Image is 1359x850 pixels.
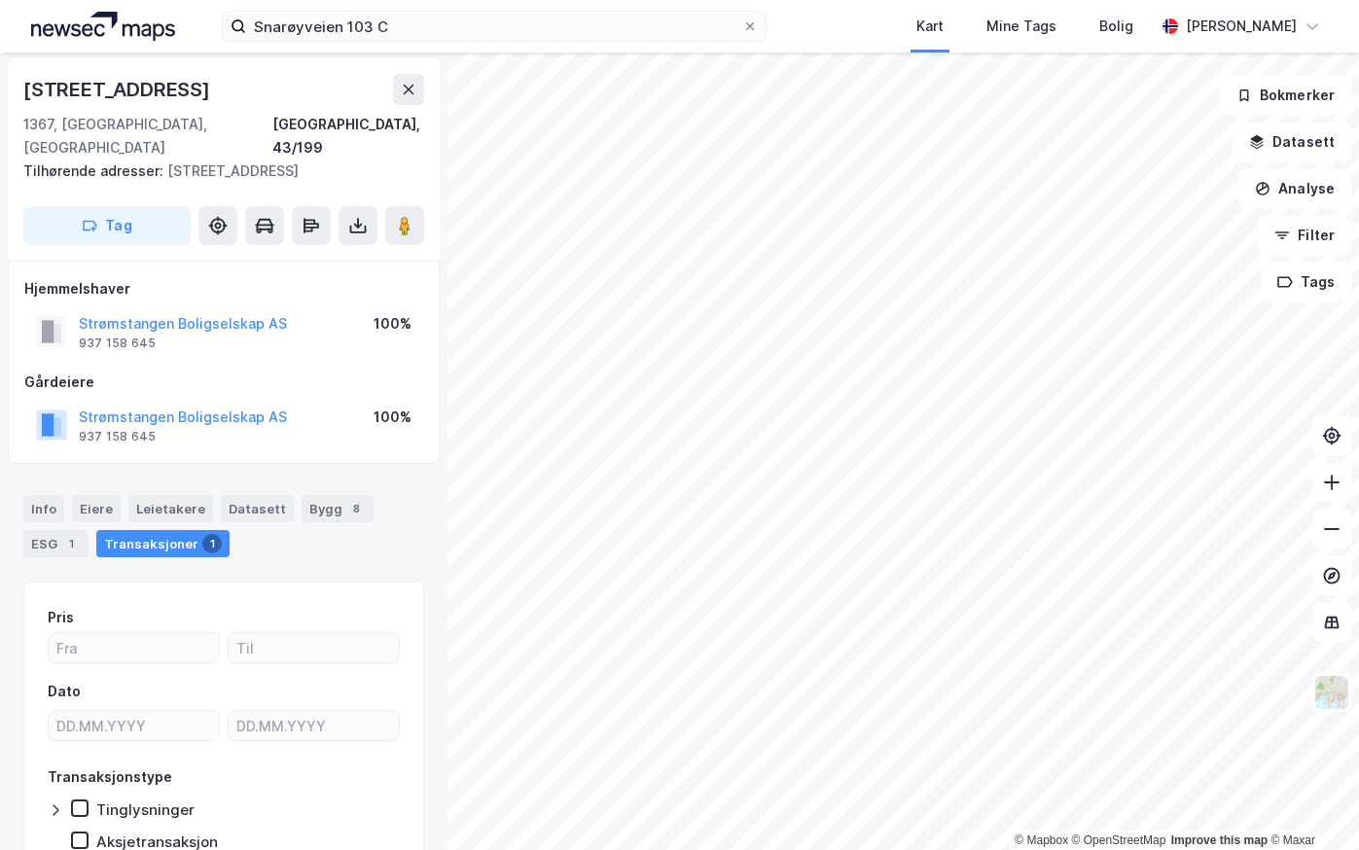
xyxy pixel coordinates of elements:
[1220,76,1351,115] button: Bokmerker
[1233,123,1351,161] button: Datasett
[1238,169,1351,208] button: Analyse
[49,711,219,740] input: DD.MM.YYYY
[23,159,409,183] div: [STREET_ADDRESS]
[246,12,742,41] input: Søk på adresse, matrikkel, gårdeiere, leietakere eller personer
[31,12,175,41] img: logo.a4113a55bc3d86da70a041830d287a7e.svg
[23,162,167,179] span: Tilhørende adresser:
[96,800,195,819] div: Tinglysninger
[916,15,944,38] div: Kart
[302,495,374,522] div: Bygg
[49,633,219,662] input: Fra
[48,680,81,703] div: Dato
[272,113,424,159] div: [GEOGRAPHIC_DATA], 43/199
[229,711,399,740] input: DD.MM.YYYY
[48,606,74,629] div: Pris
[1258,216,1351,255] button: Filter
[374,312,411,336] div: 100%
[1313,674,1350,711] img: Z
[221,495,294,522] div: Datasett
[1015,833,1068,847] a: Mapbox
[1072,833,1166,847] a: OpenStreetMap
[1186,15,1297,38] div: [PERSON_NAME]
[202,534,222,553] div: 1
[1171,833,1268,847] a: Improve this map
[23,206,191,245] button: Tag
[374,406,411,429] div: 100%
[1099,15,1133,38] div: Bolig
[23,113,272,159] div: 1367, [GEOGRAPHIC_DATA], [GEOGRAPHIC_DATA]
[24,371,423,394] div: Gårdeiere
[48,765,172,789] div: Transaksjonstype
[1262,757,1359,850] iframe: Chat Widget
[24,277,423,301] div: Hjemmelshaver
[128,495,213,522] div: Leietakere
[79,429,156,444] div: 937 158 645
[346,499,366,518] div: 8
[229,633,399,662] input: Til
[23,530,89,557] div: ESG
[23,74,214,105] div: [STREET_ADDRESS]
[79,336,156,351] div: 937 158 645
[1261,263,1351,301] button: Tags
[96,530,230,557] div: Transaksjoner
[72,495,121,522] div: Eiere
[23,495,64,522] div: Info
[61,534,81,553] div: 1
[986,15,1056,38] div: Mine Tags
